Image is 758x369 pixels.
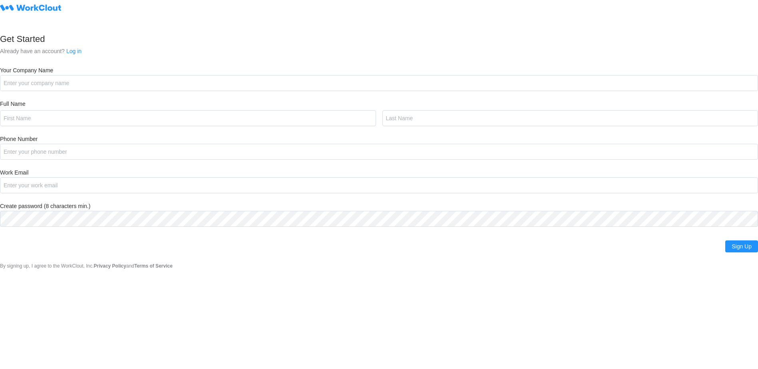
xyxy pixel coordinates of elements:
[725,240,758,252] button: Sign Up
[732,244,752,249] span: Sign Up
[134,263,173,269] a: Terms of Service
[94,263,126,269] a: Privacy Policy
[66,48,82,54] a: Log in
